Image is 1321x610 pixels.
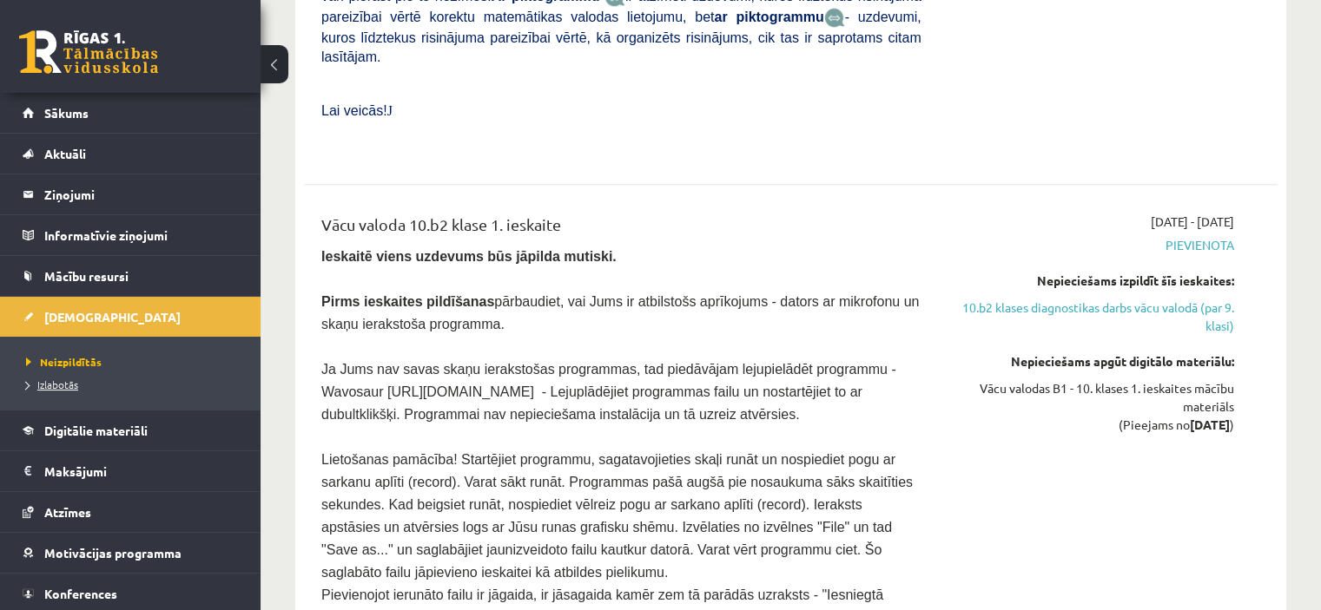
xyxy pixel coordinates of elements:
span: Aktuāli [44,146,86,161]
span: Lietošanas pamācība! Startējiet programmu, sagatavojieties skaļi runāt un nospiediet pogu ar sark... [321,452,913,580]
div: Nepieciešams apgūt digitālo materiālu: [948,352,1234,371]
a: Informatīvie ziņojumi [23,215,239,255]
span: Pievienota [948,236,1234,254]
span: Motivācijas programma [44,545,182,561]
a: [DEMOGRAPHIC_DATA] [23,297,239,337]
strong: Pirms ieskaites pildīšanas [321,294,494,309]
span: Mācību resursi [44,268,129,284]
a: Izlabotās [26,377,243,392]
a: Neizpildītās [26,354,243,370]
div: Vācu valodas B1 - 10. klases 1. ieskaites mācību materiāls (Pieejams no ) [948,379,1234,434]
a: Ziņojumi [23,174,239,214]
span: Sākums [44,105,89,121]
span: - uzdevumi, kuros līdztekus risinājuma pareizībai vērtē, kā organizēts risinājums, cik tas ir sap... [321,10,921,64]
a: 10.b2 klases diagnostikas darbs vācu valodā (par 9. klasi) [948,298,1234,335]
legend: Informatīvie ziņojumi [44,215,239,255]
a: Motivācijas programma [23,533,239,573]
img: wKvN42sLe3LLwAAAABJRU5ErkJggg== [824,8,845,28]
span: [DATE] - [DATE] [1151,213,1234,231]
span: pārbaudiet, vai Jums ir atbilstošs aprīkojums - dators ar mikrofonu un skaņu ierakstoša programma. [321,294,919,331]
span: Ja Jums nav savas skaņu ierakstošas programmas, tad piedāvājam lejupielādēt programmu - Wavosaur ... [321,362,896,422]
span: J [387,103,393,118]
span: Atzīmes [44,504,91,520]
a: Digitālie materiāli [23,410,239,450]
div: Nepieciešams izpildīt šīs ieskaites: [948,272,1234,290]
strong: [DATE] [1190,417,1230,432]
a: Maksājumi [23,451,239,491]
span: Digitālie materiāli [44,423,148,438]
span: Konferences [44,586,117,601]
a: Mācību resursi [23,256,239,296]
a: Atzīmes [23,492,239,532]
a: Aktuāli [23,134,239,174]
b: ar piktogrammu [714,10,823,24]
strong: Ieskaitē viens uzdevums būs jāpilda mutiski. [321,249,617,264]
span: Izlabotās [26,377,78,391]
a: Sākums [23,93,239,133]
a: Rīgas 1. Tālmācības vidusskola [19,30,158,74]
div: Vācu valoda 10.b2 klase 1. ieskaite [321,213,921,245]
span: [DEMOGRAPHIC_DATA] [44,309,181,325]
legend: Maksājumi [44,451,239,491]
span: Lai veicās! [321,103,387,118]
legend: Ziņojumi [44,174,239,214]
span: Neizpildītās [26,355,102,369]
